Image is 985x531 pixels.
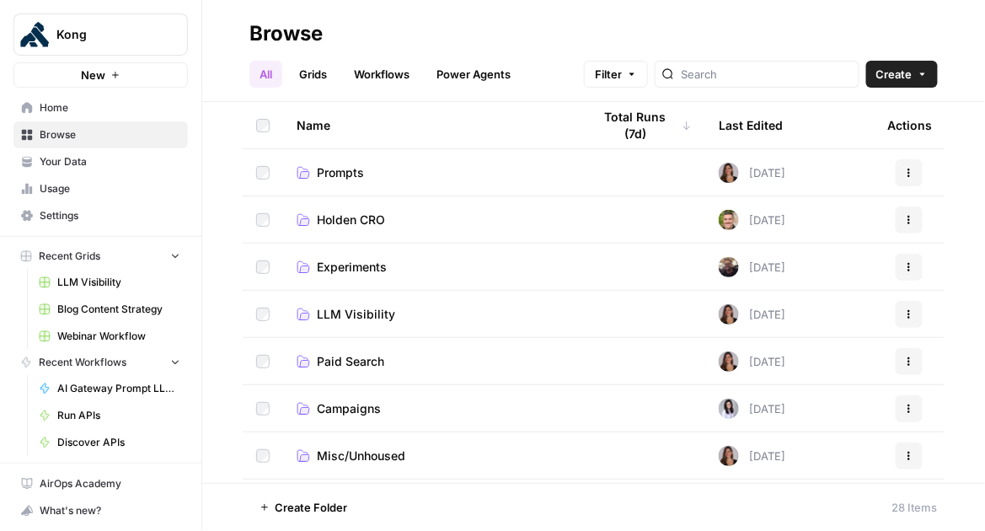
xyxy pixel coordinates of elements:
[719,257,785,277] div: [DATE]
[317,448,405,464] span: Misc/Unhoused
[297,212,565,228] a: Holden CRO
[297,400,565,417] a: Campaigns
[57,275,180,290] span: LLM Visibility
[57,329,180,344] span: Webinar Workflow
[719,102,783,148] div: Last Edited
[31,296,188,323] a: Blog Content Strategy
[719,399,739,419] img: hq1qa3gmv63m2xr2geduv4xh6pr9
[719,210,785,230] div: [DATE]
[317,306,395,323] span: LLM Visibility
[719,163,785,183] div: [DATE]
[31,375,188,402] a: AI Gateway Prompt LLM Visibility
[297,448,565,464] a: Misc/Unhoused
[297,102,565,148] div: Name
[595,66,622,83] span: Filter
[13,94,188,121] a: Home
[31,323,188,350] a: Webinar Workflow
[249,20,323,47] div: Browse
[31,402,188,429] a: Run APIs
[13,350,188,375] button: Recent Workflows
[81,67,105,83] span: New
[31,429,188,456] a: Discover APIs
[275,499,347,516] span: Create Folder
[57,381,180,396] span: AI Gateway Prompt LLM Visibility
[719,257,739,277] img: i1lzxaatsuxlpuwa4cydz74c39do
[297,353,565,370] a: Paid Search
[317,212,385,228] span: Holden CRO
[13,13,188,56] button: Workspace: Kong
[719,399,785,419] div: [DATE]
[13,148,188,175] a: Your Data
[57,408,180,423] span: Run APIs
[584,61,648,88] button: Filter
[426,61,521,88] a: Power Agents
[892,499,938,516] div: 28 Items
[39,249,100,264] span: Recent Grids
[317,353,384,370] span: Paid Search
[40,154,180,169] span: Your Data
[39,355,126,370] span: Recent Workflows
[40,100,180,115] span: Home
[13,175,188,202] a: Usage
[13,244,188,269] button: Recent Grids
[719,210,739,230] img: nrg05zeg9kfl0tv2arfe96t07qaq
[317,400,381,417] span: Campaigns
[719,446,739,466] img: sxi2uv19sgqy0h2kayksa05wk9fr
[719,163,739,183] img: sxi2uv19sgqy0h2kayksa05wk9fr
[56,26,158,43] span: Kong
[719,351,785,372] div: [DATE]
[249,61,282,88] a: All
[317,164,364,181] span: Prompts
[866,61,938,88] button: Create
[876,66,913,83] span: Create
[297,306,565,323] a: LLM Visibility
[13,202,188,229] a: Settings
[13,470,188,497] a: AirOps Academy
[592,102,692,148] div: Total Runs (7d)
[317,259,387,276] span: Experiments
[31,269,188,296] a: LLM Visibility
[57,435,180,450] span: Discover APIs
[289,61,337,88] a: Grids
[13,497,188,524] button: What's new?
[297,164,565,181] a: Prompts
[297,259,565,276] a: Experiments
[14,498,187,523] div: What's new?
[719,304,739,324] img: sxi2uv19sgqy0h2kayksa05wk9fr
[40,208,180,223] span: Settings
[19,19,50,50] img: Kong Logo
[13,62,188,88] button: New
[681,66,852,83] input: Search
[40,181,180,196] span: Usage
[719,304,785,324] div: [DATE]
[344,61,420,88] a: Workflows
[249,494,357,521] button: Create Folder
[719,446,785,466] div: [DATE]
[887,102,932,148] div: Actions
[40,476,180,491] span: AirOps Academy
[40,127,180,142] span: Browse
[57,302,180,317] span: Blog Content Strategy
[13,121,188,148] a: Browse
[719,351,739,372] img: sxi2uv19sgqy0h2kayksa05wk9fr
